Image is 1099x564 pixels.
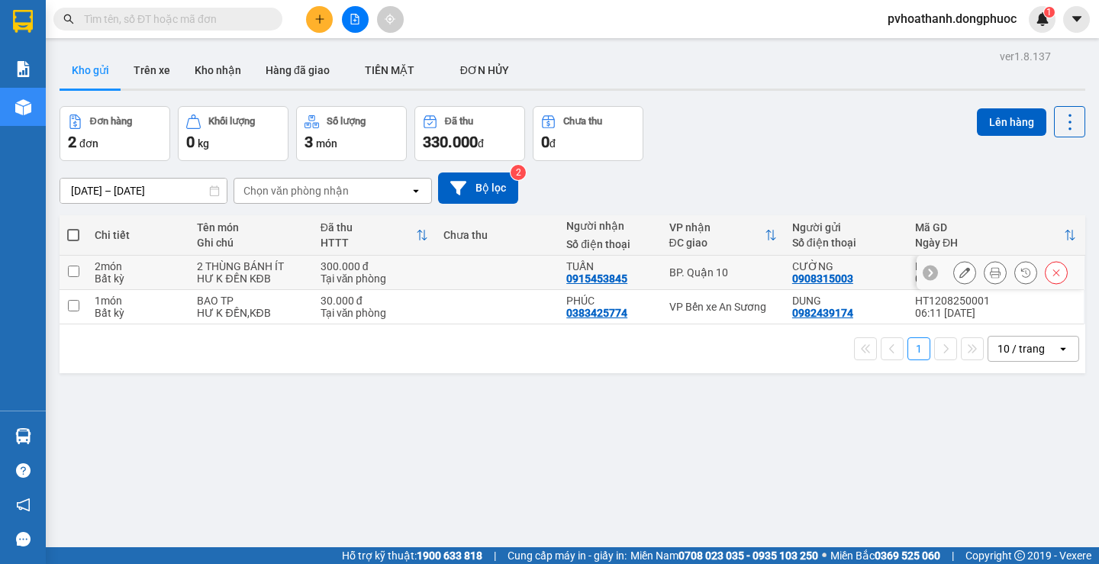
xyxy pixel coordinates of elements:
[915,237,1064,249] div: Ngày ĐH
[915,260,1076,272] div: HT1208250002
[1070,12,1084,26] span: caret-down
[1063,6,1090,33] button: caret-down
[915,272,1076,285] div: 06:17 [DATE]
[68,133,76,151] span: 2
[63,14,74,24] span: search
[95,229,182,241] div: Chi tiết
[178,106,288,161] button: Khối lượng0kg
[15,428,31,444] img: warehouse-icon
[84,11,264,27] input: Tìm tên, số ĐT hoặc mã đơn
[830,547,940,564] span: Miền Bắc
[15,61,31,77] img: solution-icon
[243,183,349,198] div: Chọn văn phòng nhận
[16,498,31,512] span: notification
[197,237,305,249] div: Ghi chú
[915,295,1076,307] div: HT1208250001
[321,295,428,307] div: 30.000 đ
[60,106,170,161] button: Đơn hàng2đơn
[563,116,602,127] div: Chưa thu
[321,221,416,234] div: Đã thu
[792,260,900,272] div: CƯỜNG
[792,237,900,249] div: Số điện thoại
[410,185,422,197] svg: open
[327,116,366,127] div: Số lượng
[792,272,853,285] div: 0908315003
[822,553,827,559] span: ⚪️
[566,260,653,272] div: TUẤN
[417,549,482,562] strong: 1900 633 818
[342,547,482,564] span: Hỗ trợ kỹ thuật:
[541,133,549,151] span: 0
[95,272,182,285] div: Bất kỳ
[566,307,627,319] div: 0383425774
[630,547,818,564] span: Miền Nam
[443,229,551,241] div: Chưa thu
[1044,7,1055,18] sup: 1
[792,295,900,307] div: DUNG
[566,272,627,285] div: 0915453845
[16,532,31,546] span: message
[314,14,325,24] span: plus
[566,220,653,232] div: Người nhận
[208,116,255,127] div: Khối lượng
[669,221,765,234] div: VP nhận
[494,547,496,564] span: |
[549,137,556,150] span: đ
[186,133,195,151] span: 0
[305,133,313,151] span: 3
[875,549,940,562] strong: 0369 525 060
[915,307,1076,319] div: 06:11 [DATE]
[121,52,182,89] button: Trên xe
[952,547,954,564] span: |
[533,106,643,161] button: Chưa thu0đ
[915,221,1064,234] div: Mã GD
[321,260,428,272] div: 300.000 đ
[445,116,473,127] div: Đã thu
[296,106,407,161] button: Số lượng3món
[977,108,1046,136] button: Lên hàng
[508,547,627,564] span: Cung cấp máy in - giấy in:
[792,307,853,319] div: 0982439174
[197,260,305,272] div: 2 THÙNG BÁNH ÍT
[197,307,305,319] div: HƯ K ĐỀN,KĐB
[316,137,337,150] span: món
[414,106,525,161] button: Đã thu330.000đ
[350,14,360,24] span: file-add
[1036,12,1049,26] img: icon-new-feature
[460,64,509,76] span: ĐƠN HỦY
[423,133,478,151] span: 330.000
[197,272,305,285] div: HƯ K ĐỀN KĐB
[60,52,121,89] button: Kho gửi
[182,52,253,89] button: Kho nhận
[13,10,33,33] img: logo-vxr
[95,307,182,319] div: Bất kỳ
[662,215,785,256] th: Toggle SortBy
[478,137,484,150] span: đ
[1046,7,1052,18] span: 1
[321,307,428,319] div: Tại văn phòng
[511,165,526,180] sup: 2
[875,9,1029,28] span: pvhoathanh.dongphuoc
[669,266,777,279] div: BP. Quận 10
[997,341,1045,356] div: 10 / trang
[566,295,653,307] div: PHÚC
[95,295,182,307] div: 1 món
[678,549,818,562] strong: 0708 023 035 - 0935 103 250
[16,463,31,478] span: question-circle
[253,52,342,89] button: Hàng đã giao
[197,221,305,234] div: Tên món
[669,237,765,249] div: ĐC giao
[95,260,182,272] div: 2 món
[198,137,209,150] span: kg
[342,6,369,33] button: file-add
[669,301,777,313] div: VP Bến xe An Sương
[1000,48,1051,65] div: ver 1.8.137
[792,221,900,234] div: Người gửi
[90,116,132,127] div: Đơn hàng
[197,295,305,307] div: BAO TP
[385,14,395,24] span: aim
[306,6,333,33] button: plus
[60,179,227,203] input: Select a date range.
[907,337,930,360] button: 1
[1014,550,1025,561] span: copyright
